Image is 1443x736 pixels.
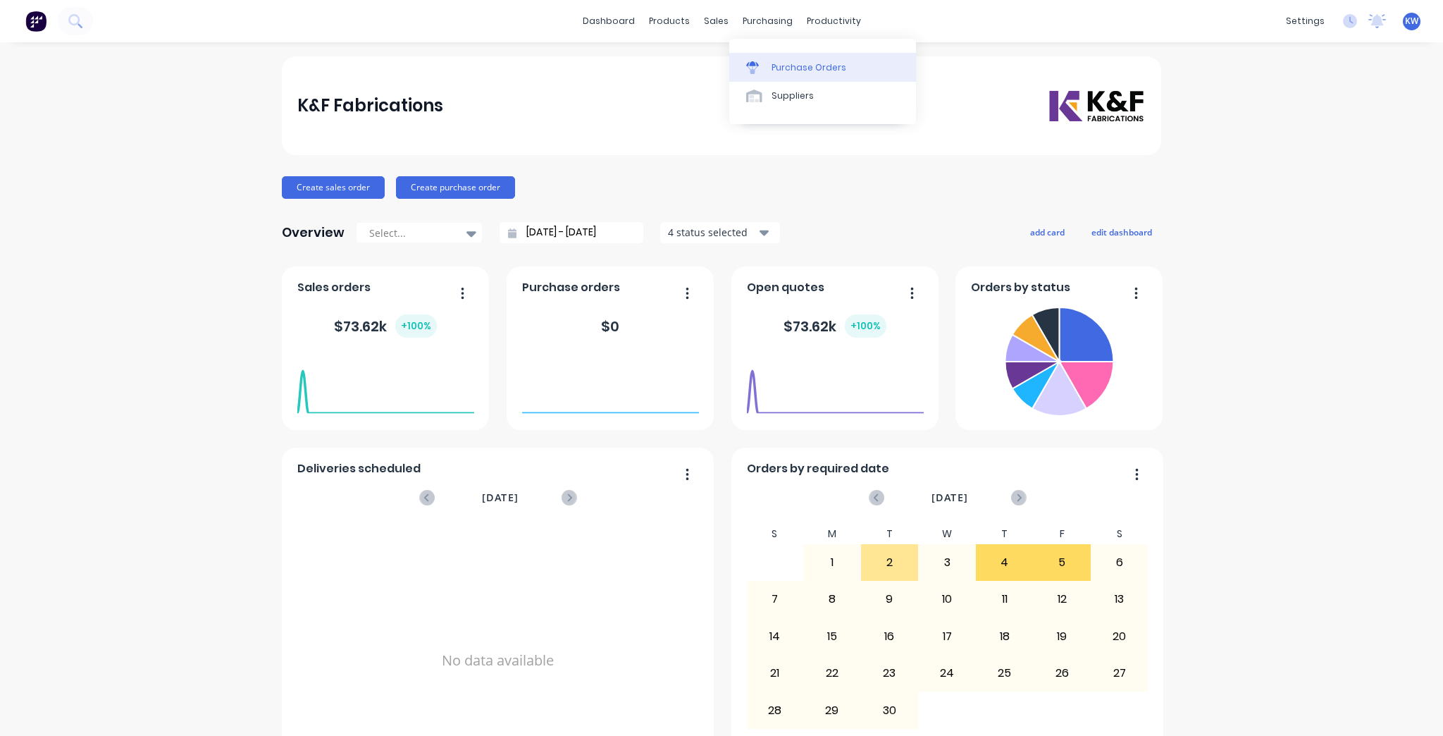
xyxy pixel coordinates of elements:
[976,524,1034,544] div: T
[1279,11,1332,32] div: settings
[971,279,1070,296] span: Orders by status
[1091,524,1148,544] div: S
[396,176,515,199] button: Create purchase order
[919,656,975,691] div: 24
[772,61,846,74] div: Purchase Orders
[803,524,861,544] div: M
[977,619,1033,654] div: 18
[862,545,918,580] div: 2
[862,692,918,728] div: 30
[804,656,860,691] div: 22
[1034,545,1090,580] div: 5
[977,582,1033,617] div: 11
[862,656,918,691] div: 23
[977,545,1033,580] div: 4
[919,582,975,617] div: 10
[747,656,803,691] div: 21
[746,524,804,544] div: S
[862,619,918,654] div: 16
[1034,582,1090,617] div: 12
[1091,582,1148,617] div: 13
[804,692,860,728] div: 29
[1091,619,1148,654] div: 20
[804,619,860,654] div: 15
[601,316,619,337] div: $ 0
[1047,89,1146,123] img: K&F Fabrications
[747,279,824,296] span: Open quotes
[919,619,975,654] div: 17
[1034,619,1090,654] div: 19
[784,314,886,338] div: $ 73.62k
[729,82,916,110] a: Suppliers
[918,524,976,544] div: W
[729,53,916,81] a: Purchase Orders
[576,11,642,32] a: dashboard
[1034,656,1090,691] div: 26
[1405,15,1418,27] span: KW
[800,11,868,32] div: productivity
[1091,545,1148,580] div: 6
[1021,223,1074,241] button: add card
[297,92,443,120] div: K&F Fabrications
[845,314,886,338] div: + 100 %
[1033,524,1091,544] div: F
[482,490,519,505] span: [DATE]
[747,582,803,617] div: 7
[861,524,919,544] div: T
[668,225,757,240] div: 4 status selected
[977,656,1033,691] div: 25
[642,11,697,32] div: products
[736,11,800,32] div: purchasing
[282,219,345,247] div: Overview
[395,314,437,338] div: + 100 %
[1082,223,1161,241] button: edit dashboard
[25,11,47,32] img: Factory
[747,692,803,728] div: 28
[522,279,620,296] span: Purchase orders
[919,545,975,580] div: 3
[862,582,918,617] div: 9
[747,619,803,654] div: 14
[1091,656,1148,691] div: 27
[804,582,860,617] div: 8
[297,279,371,296] span: Sales orders
[772,90,814,102] div: Suppliers
[804,545,860,580] div: 1
[282,176,385,199] button: Create sales order
[334,314,437,338] div: $ 73.62k
[660,222,780,243] button: 4 status selected
[931,490,968,505] span: [DATE]
[697,11,736,32] div: sales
